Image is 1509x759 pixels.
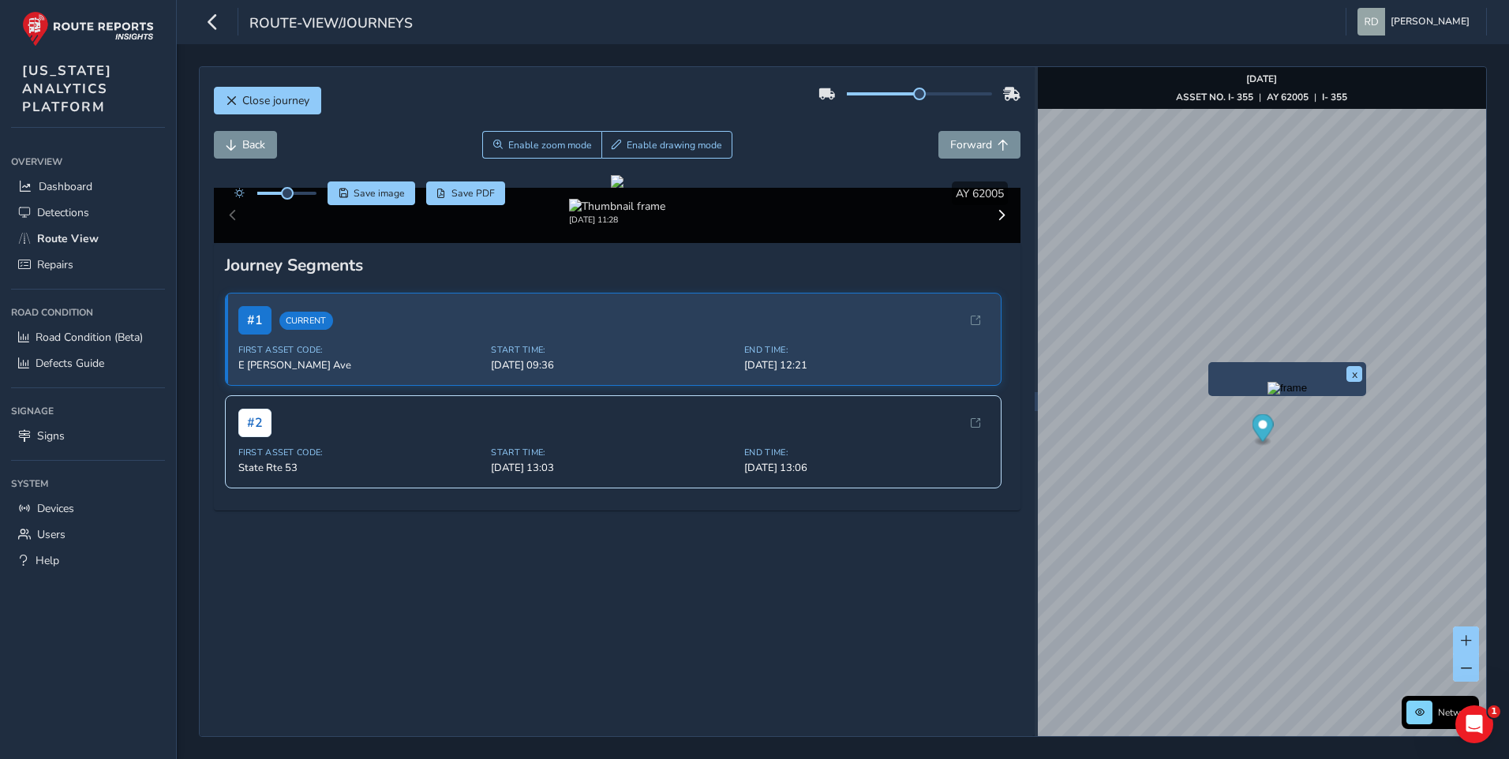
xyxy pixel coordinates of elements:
div: Overview [11,150,165,174]
a: Signs [11,423,165,449]
button: Forward [938,131,1020,159]
strong: AY 62005 [1267,91,1309,103]
span: Save PDF [451,187,495,200]
iframe: Intercom live chat [1455,705,1493,743]
span: Enable zoom mode [508,139,592,151]
span: Signs [37,428,65,443]
a: Defects Guide [11,350,165,376]
span: Route View [37,231,99,246]
span: 1 [1488,705,1500,718]
span: E [PERSON_NAME] Ave [238,358,482,372]
div: Road Condition [11,301,165,324]
button: Save [328,181,415,205]
span: Start Time: [491,344,735,356]
strong: [DATE] [1246,73,1277,85]
div: Signage [11,399,165,423]
a: Help [11,548,165,574]
span: Current [279,312,333,330]
span: Network [1438,706,1474,719]
span: Detections [37,205,89,220]
span: Help [36,553,59,568]
a: Road Condition (Beta) [11,324,165,350]
span: End Time: [744,344,988,356]
img: diamond-layout [1357,8,1385,36]
button: Preview frame [1212,382,1362,392]
span: [DATE] 09:36 [491,358,735,372]
span: Forward [950,137,992,152]
div: [DATE] 11:28 [569,214,665,226]
span: route-view/journeys [249,13,413,36]
span: Defects Guide [36,356,104,371]
span: Start Time: [491,447,735,458]
div: Map marker [1252,414,1273,447]
a: Users [11,522,165,548]
div: Journey Segments [225,254,1010,276]
span: AY 62005 [956,186,1004,201]
a: Dashboard [11,174,165,200]
span: First Asset Code: [238,344,482,356]
span: Save image [354,187,405,200]
div: | | [1176,91,1347,103]
span: Repairs [37,257,73,272]
img: frame [1267,382,1307,394]
span: Close journey [242,93,309,108]
span: State Rte 53 [238,461,482,475]
a: Devices [11,495,165,522]
div: System [11,472,165,495]
span: # 2 [238,409,271,437]
button: PDF [426,181,506,205]
button: x [1346,366,1362,382]
span: [DATE] 12:21 [744,358,988,372]
strong: ASSET NO. I- 355 [1176,91,1253,103]
button: Back [214,131,277,159]
span: [DATE] 13:06 [744,461,988,475]
button: Close journey [214,87,321,114]
button: [PERSON_NAME] [1357,8,1475,36]
span: Back [242,137,265,152]
button: Zoom [482,131,601,159]
span: End Time: [744,447,988,458]
span: Road Condition (Beta) [36,330,143,345]
strong: I- 355 [1322,91,1347,103]
img: rr logo [22,11,154,47]
span: First Asset Code: [238,447,482,458]
span: # 1 [238,306,271,335]
button: Draw [601,131,733,159]
a: Detections [11,200,165,226]
span: [US_STATE] ANALYTICS PLATFORM [22,62,112,116]
span: Users [37,527,66,542]
a: Route View [11,226,165,252]
a: Repairs [11,252,165,278]
span: Dashboard [39,179,92,194]
span: Devices [37,501,74,516]
img: Thumbnail frame [569,199,665,214]
span: [DATE] 13:03 [491,461,735,475]
span: [PERSON_NAME] [1391,8,1470,36]
span: Enable drawing mode [627,139,722,151]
